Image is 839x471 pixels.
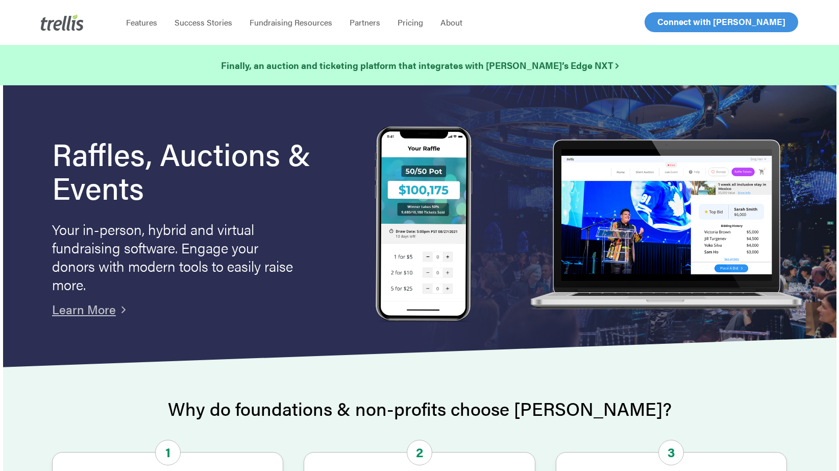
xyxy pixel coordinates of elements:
a: Fundraising Resources [241,17,341,28]
a: Success Stories [166,17,241,28]
a: Pricing [389,17,432,28]
span: 3 [658,440,684,465]
span: 2 [407,440,432,465]
a: About [432,17,471,28]
img: Trellis Raffles, Auctions and Event Fundraising [375,126,472,324]
a: Connect with [PERSON_NAME] [645,12,798,32]
span: Features [126,16,157,28]
span: Fundraising Resources [250,16,332,28]
h1: Raffles, Auctions & Events [52,136,341,204]
span: Partners [350,16,380,28]
a: Learn More [52,300,116,318]
span: Pricing [398,16,423,28]
strong: Finally, an auction and ticketing platform that integrates with [PERSON_NAME]’s Edge NXT [221,59,619,72]
a: Partners [341,17,389,28]
span: Connect with [PERSON_NAME] [657,15,785,28]
img: rafflelaptop_mac_optim.png [525,139,807,311]
img: Trellis [41,14,84,31]
span: Success Stories [175,16,232,28]
span: 1 [155,440,181,465]
a: Features [117,17,166,28]
a: Finally, an auction and ticketing platform that integrates with [PERSON_NAME]’s Edge NXT [221,58,619,73]
p: Your in-person, hybrid and virtual fundraising software. Engage your donors with modern tools to ... [52,220,297,293]
h2: Why do foundations & non-profits choose [PERSON_NAME]? [52,398,787,419]
span: About [440,16,462,28]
